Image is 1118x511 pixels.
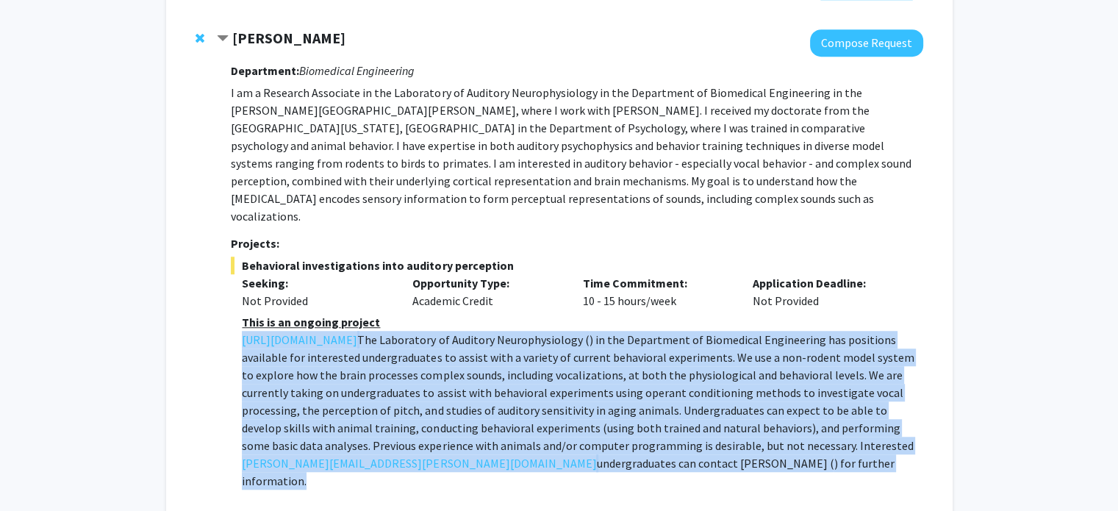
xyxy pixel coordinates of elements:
[231,257,922,274] span: Behavioral investigations into auditory perception
[242,274,390,292] p: Seeking:
[753,274,901,292] p: Application Deadline:
[242,331,357,349] a: [URL][DOMAIN_NAME]
[810,29,923,57] button: Compose Request to Michael Osmanski
[401,274,572,310] div: Academic Credit
[299,63,415,78] i: Biomedical Engineering
[571,274,742,310] div: 10 - 15 hours/week
[196,32,204,44] span: Remove Michael Osmanski from bookmarks
[232,29,345,47] strong: [PERSON_NAME]
[11,445,62,500] iframe: Chat
[231,63,299,78] strong: Department:
[242,454,596,472] a: [PERSON_NAME][EMAIL_ADDRESS][PERSON_NAME][DOMAIN_NAME]
[357,332,589,347] span: The Laboratory of Auditory Neurophysiology (
[217,33,229,45] span: Contract Michael Osmanski Bookmark
[742,274,912,310] div: Not Provided
[242,292,390,310] div: Not Provided
[231,236,279,251] strong: Projects:
[412,274,561,292] p: Opportunity Type:
[231,84,922,225] p: I am a Research Associate in the Laboratory of Auditory Neurophysiology in the Department of Biom...
[242,315,380,329] u: This is an ongoing project
[582,274,731,292] p: Time Commitment:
